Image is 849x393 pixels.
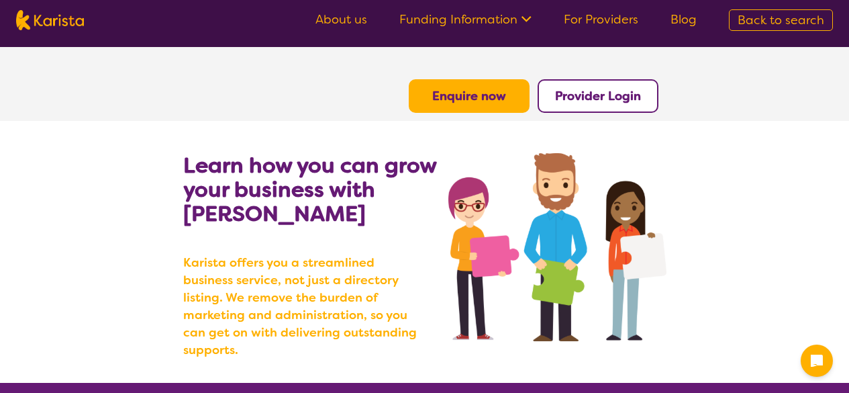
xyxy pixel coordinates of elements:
[315,11,367,28] a: About us
[670,11,697,28] a: Blog
[448,153,666,341] img: grow your business with Karista
[738,12,824,28] span: Back to search
[16,10,84,30] img: Karista logo
[409,79,530,113] button: Enquire now
[183,254,425,359] b: Karista offers you a streamlined business service, not just a directory listing. We remove the bu...
[729,9,833,31] a: Back to search
[555,88,641,104] a: Provider Login
[399,11,532,28] a: Funding Information
[564,11,638,28] a: For Providers
[538,79,658,113] button: Provider Login
[432,88,506,104] a: Enquire now
[183,151,436,228] b: Learn how you can grow your business with [PERSON_NAME]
